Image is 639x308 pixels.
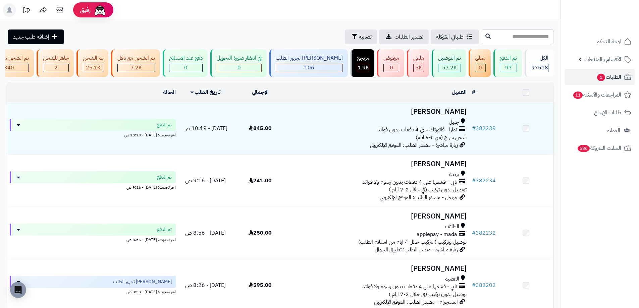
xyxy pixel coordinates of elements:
span: 2 [54,64,58,72]
span: تمارا - فاتورتك حتى 4 دفعات بدون فوائد [377,126,457,134]
span: انستجرام - مصدر الطلب: الموقع الإلكتروني [374,298,458,306]
a: السلات المتروكة586 [565,140,635,156]
a: جاهز للشحن 2 [35,49,75,77]
span: العملاء [607,126,620,135]
span: [DATE] - 10:19 ص [183,124,227,132]
a: العميل [452,88,467,96]
div: مرتجع [357,54,369,62]
div: اخر تحديث: [DATE] - 10:19 ص [10,131,176,138]
span: 340 [4,64,14,72]
span: 595.00 [249,281,272,289]
a: مرفوض 0 [376,49,406,77]
span: 25.1K [86,64,101,72]
span: تصفية [359,33,372,41]
span: 1.9K [358,64,369,72]
div: الكل [531,54,548,62]
a: #382239 [472,124,496,132]
a: الكل97518 [523,49,555,77]
span: المراجعات والأسئلة [573,90,621,100]
span: 97518 [531,64,548,72]
div: مرفوض [383,54,399,62]
span: # [472,229,476,237]
span: 57.2K [442,64,457,72]
span: تابي - قسّمها على 4 دفعات بدون رسوم ولا فوائد [362,178,457,186]
span: الطلبات [596,72,621,82]
a: تحديثات المنصة [18,3,35,18]
div: اخر تحديث: [DATE] - 9:16 ص [10,183,176,190]
div: 0 [217,64,261,72]
span: توصيل بدون تركيب (في خلال 2-7 ايام ) [389,186,467,194]
div: تم الدفع [500,54,517,62]
a: #382202 [472,281,496,289]
span: جوجل - مصدر الطلب: الموقع الإلكتروني [380,193,458,201]
div: 7222 [118,64,155,72]
div: 5011 [414,64,424,72]
span: 97 [505,64,512,72]
span: 586 [578,145,590,152]
a: معلق 0 [467,49,492,77]
div: Open Intercom Messenger [10,282,26,298]
span: 0 [390,64,393,72]
span: 0 [184,64,188,72]
a: الطلبات1 [565,69,635,85]
h3: [PERSON_NAME] [290,108,467,116]
div: تم الشحن [83,54,103,62]
span: [DATE] - 8:56 ص [185,229,226,237]
div: تم الشحن مع ناقل [117,54,155,62]
a: # [472,88,475,96]
span: زيارة مباشرة - مصدر الطلب: الموقع الإلكتروني [370,141,458,149]
span: applepay - mada [417,231,457,238]
a: ملغي 5K [406,49,430,77]
span: تم الدفع [157,226,172,233]
span: تم الدفع [157,122,172,128]
span: 7.2K [130,64,142,72]
span: طلبات الإرجاع [594,108,621,117]
div: 106 [276,64,342,72]
span: [DATE] - 8:26 ص [185,281,226,289]
span: # [472,177,476,185]
span: طلباتي المُوكلة [436,33,464,41]
div: 25124 [83,64,103,72]
a: تم الشحن مع ناقل 7.2K [110,49,161,77]
span: جبيل [449,118,459,126]
div: 2 [43,64,68,72]
a: الحالة [163,88,176,96]
a: العملاء [565,122,635,138]
a: تم الدفع 97 [492,49,523,77]
div: 57220 [438,64,461,72]
span: توصيل وتركيب (التركيب خلال 4 ايام من استلام الطلب) [358,238,467,246]
h3: [PERSON_NAME] [290,212,467,220]
a: لوحة التحكم [565,34,635,50]
div: 97 [500,64,517,72]
a: طلباتي المُوكلة [431,29,479,44]
button: تصفية [345,29,377,44]
span: 250.00 [249,229,272,237]
span: 845.00 [249,124,272,132]
a: مرتجع 1.9K [349,49,376,77]
span: 0 [237,64,241,72]
div: ملغي [413,54,424,62]
span: إضافة طلب جديد [13,33,49,41]
span: شحن سريع (من ٢-٧ ايام) [416,133,467,141]
span: تصدير الطلبات [394,33,423,41]
img: logo-2.png [593,19,633,33]
a: المراجعات والأسئلة11 [565,87,635,103]
span: الأقسام والمنتجات [584,55,621,64]
h3: [PERSON_NAME] [290,160,467,168]
div: 0 [475,64,485,72]
span: السلات المتروكة [577,143,621,153]
span: زيارة مباشرة - مصدر الطلب: تطبيق الجوال [375,246,458,254]
a: الإجمالي [252,88,269,96]
a: في انتظار صورة التحويل 0 [209,49,268,77]
span: [DATE] - 9:16 ص [185,177,226,185]
span: 0 [479,64,482,72]
a: #382232 [472,229,496,237]
div: في انتظار صورة التحويل [217,54,262,62]
span: القصيم [444,275,459,283]
span: 5K [415,64,422,72]
a: دفع عند الاستلام 0 [161,49,209,77]
span: 11 [573,91,583,99]
div: 1856 [357,64,369,72]
div: [PERSON_NAME] تجهيز الطلب [276,54,343,62]
span: 106 [304,64,314,72]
